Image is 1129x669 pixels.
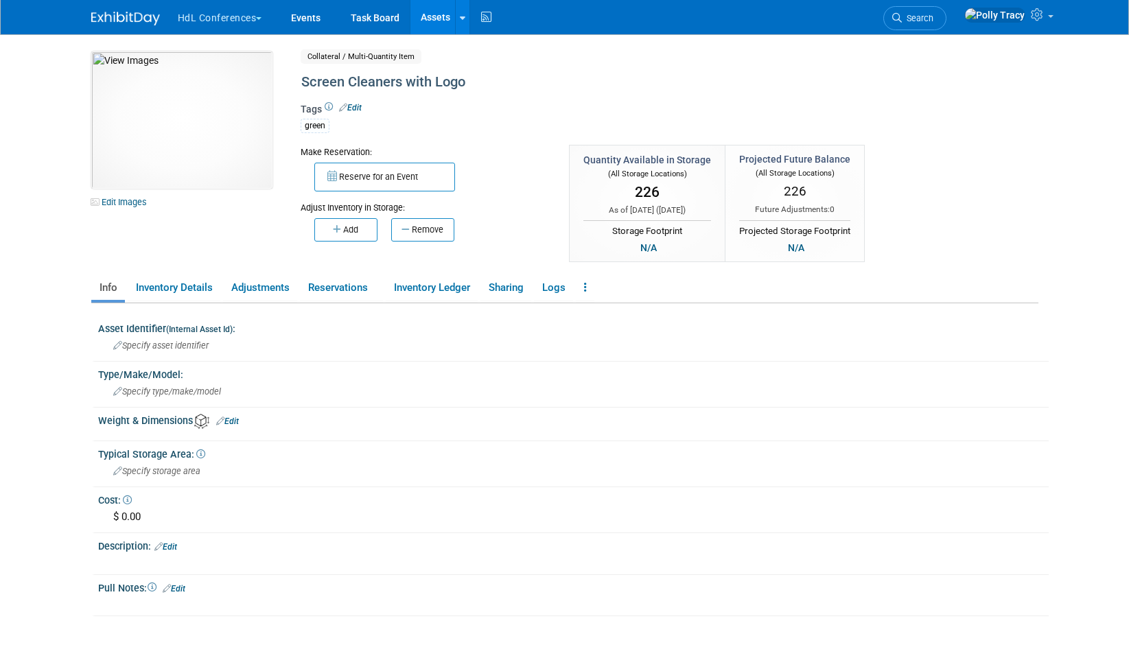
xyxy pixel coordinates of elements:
[391,218,454,242] button: Remove
[91,12,160,25] img: ExhibitDay
[784,183,806,199] span: 226
[314,163,455,191] button: Reserve for an Event
[301,191,549,214] div: Adjust Inventory in Storage:
[166,325,233,334] small: (Internal Asset Id)
[636,240,661,255] div: N/A
[108,506,1038,528] div: $ 0.00
[128,276,220,300] a: Inventory Details
[98,490,1049,507] div: Cost:
[98,364,1049,382] div: Type/Make/Model:
[583,167,711,180] div: (All Storage Locations)
[91,193,152,211] a: Edit Images
[301,119,329,133] div: green
[830,204,835,214] span: 0
[98,578,1049,596] div: Pull Notes:
[300,276,383,300] a: Reservations
[314,218,377,242] button: Add
[113,386,221,397] span: Specify type/make/model
[339,103,362,113] a: Edit
[98,410,1049,429] div: Weight & Dimensions
[739,166,850,179] div: (All Storage Locations)
[902,13,933,23] span: Search
[659,205,683,215] span: [DATE]
[480,276,531,300] a: Sharing
[216,416,239,426] a: Edit
[223,276,297,300] a: Adjustments
[534,276,573,300] a: Logs
[194,414,209,429] img: Asset Weight and Dimensions
[301,145,549,159] div: Make Reservation:
[301,102,925,142] div: Tags
[739,204,850,215] div: Future Adjustments:
[883,6,946,30] a: Search
[583,153,711,167] div: Quantity Available in Storage
[113,466,200,476] span: Specify storage area
[386,276,478,300] a: Inventory Ledger
[98,318,1049,336] div: Asset Identifier :
[98,536,1049,554] div: Description:
[163,584,185,594] a: Edit
[91,276,125,300] a: Info
[154,542,177,552] a: Edit
[635,184,660,200] span: 226
[98,449,205,460] span: Typical Storage Area:
[739,152,850,166] div: Projected Future Balance
[113,340,209,351] span: Specify asset identifier
[964,8,1025,23] img: Polly Tracy
[583,220,711,238] div: Storage Footprint
[784,240,808,255] div: N/A
[91,51,272,189] img: View Images
[739,220,850,238] div: Projected Storage Footprint
[301,49,421,64] span: Collateral / Multi-Quantity Item
[296,70,925,95] div: Screen Cleaners with Logo
[583,204,711,216] div: As of [DATE] ( )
